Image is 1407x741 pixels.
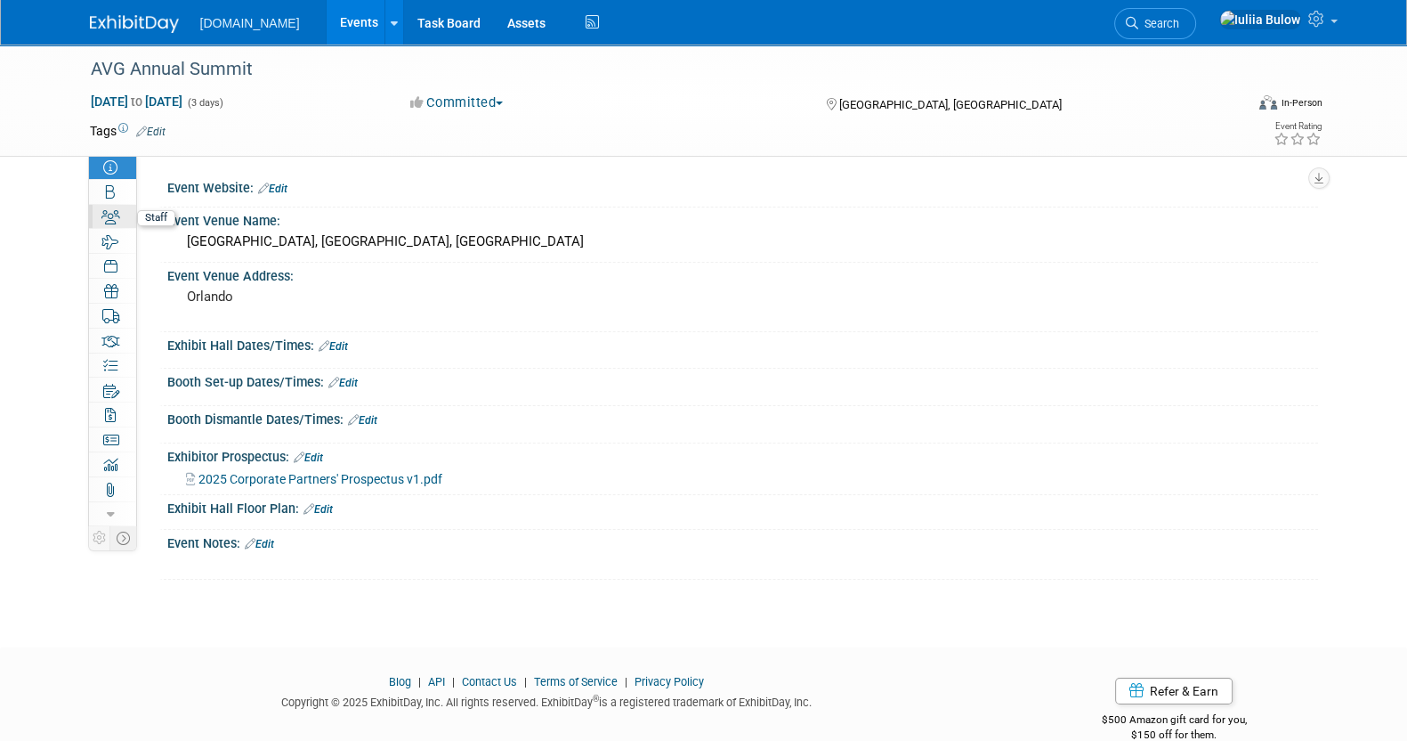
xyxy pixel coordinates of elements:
[90,94,183,110] span: [DATE] [DATE]
[245,538,274,550] a: Edit
[167,495,1318,518] div: Exhibit Hall Floor Plan:
[167,530,1318,553] div: Event Notes:
[635,675,704,688] a: Privacy Policy
[167,369,1318,392] div: Booth Set-up Dates/Times:
[1259,95,1277,110] img: Format-Inperson.png
[1273,122,1321,131] div: Event Rating
[167,208,1318,230] div: Event Venue Name:
[1114,8,1196,39] a: Search
[1280,96,1322,110] div: In-Person
[109,526,136,550] td: Toggle Event Tabs
[128,94,145,109] span: to
[89,526,110,550] td: Personalize Event Tab Strip
[1219,10,1301,29] img: Iuliia Bulow
[167,406,1318,429] div: Booth Dismantle Dates/Times:
[167,332,1318,355] div: Exhibit Hall Dates/Times:
[136,126,166,138] a: Edit
[328,377,358,389] a: Edit
[90,690,1005,711] div: Copyright © 2025 ExhibitDay, Inc. All rights reserved. ExhibitDay is a registered trademark of Ex...
[200,16,300,30] span: [DOMAIN_NAME]
[187,289,627,305] pre: Orlando
[520,675,531,688] span: |
[1115,678,1233,704] a: Refer & Earn
[167,444,1318,467] div: Exhibitor Prospectus:
[348,414,377,427] a: Edit
[414,675,425,688] span: |
[186,472,442,486] a: 2025 Corporate Partners' Prospectus v1.pdf
[294,452,323,464] a: Edit
[404,94,510,112] button: Committed
[462,675,517,688] a: Contact Us
[258,183,287,195] a: Edit
[428,675,445,688] a: API
[620,675,632,688] span: |
[167,263,1318,285] div: Event Venue Address:
[167,175,1318,198] div: Event Website:
[389,675,411,688] a: Blog
[186,97,223,109] span: (3 days)
[90,122,166,140] td: Tags
[85,53,1217,85] div: AVG Annual Summit
[181,228,1305,256] div: [GEOGRAPHIC_DATA], [GEOGRAPHIC_DATA], [GEOGRAPHIC_DATA]
[303,503,333,516] a: Edit
[593,694,599,704] sup: ®
[90,15,179,33] img: ExhibitDay
[1138,17,1179,30] span: Search
[534,675,618,688] a: Terms of Service
[839,98,1062,111] span: [GEOGRAPHIC_DATA], [GEOGRAPHIC_DATA]
[319,340,348,353] a: Edit
[198,472,442,486] span: 2025 Corporate Partners' Prospectus v1.pdf
[1139,93,1322,119] div: Event Format
[448,675,459,688] span: |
